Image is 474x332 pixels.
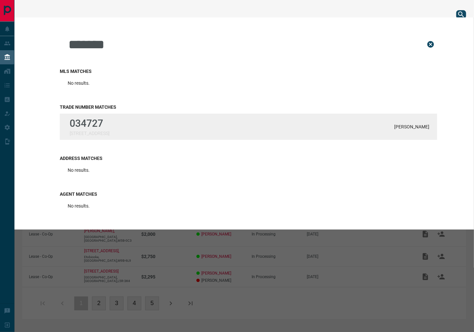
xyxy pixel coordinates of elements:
button: search button [456,10,466,19]
p: No results. [68,167,90,173]
p: No results. [68,80,90,86]
button: Close [424,38,437,51]
h3: Agent Matches [60,191,437,197]
p: 034727 [70,118,109,129]
h3: Address Matches [60,156,437,161]
h3: MLS Matches [60,69,437,74]
p: [PERSON_NAME] [394,124,429,129]
p: No results. [68,203,90,209]
p: [STREET_ADDRESS] [70,131,109,136]
h3: Trade Number Matches [60,104,437,110]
